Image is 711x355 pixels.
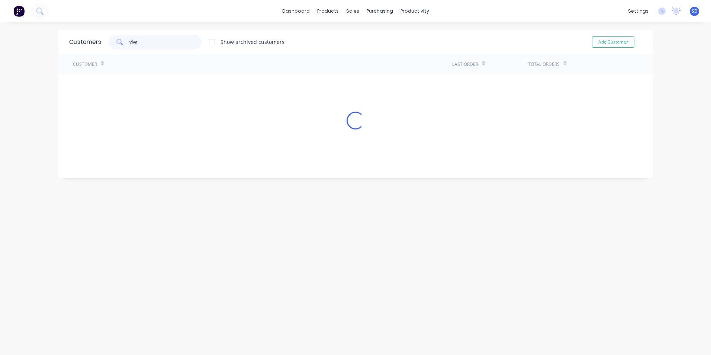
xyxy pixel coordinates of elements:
[13,6,25,17] img: Factory
[528,61,560,68] div: Total Orders
[592,36,634,48] button: Add Customer
[452,61,478,68] div: Last Order
[69,38,101,47] div: Customers
[73,61,97,68] div: Customer
[313,6,342,17] div: products
[279,6,313,17] a: dashboard
[692,8,698,15] span: SD
[129,35,202,49] input: Search customers...
[342,6,363,17] div: sales
[363,6,397,17] div: purchasing
[221,38,284,46] div: Show archived customers
[624,6,652,17] div: settings
[397,6,433,17] div: productivity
